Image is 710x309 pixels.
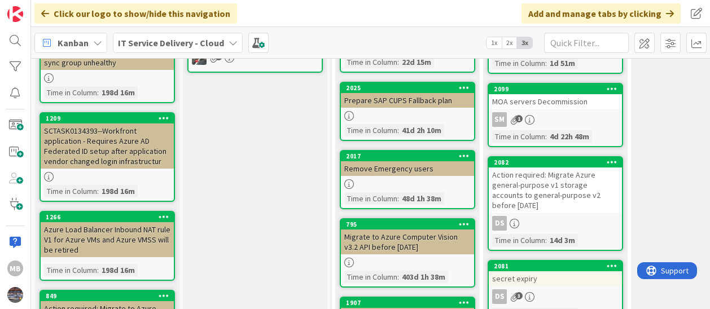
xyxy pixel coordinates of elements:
span: : [97,86,99,99]
div: 1907 [346,299,474,307]
div: Remove Emergency users [341,161,474,176]
div: Time in Column [44,264,97,276]
span: Support [24,2,51,15]
div: DS [492,289,507,304]
div: 2082 [489,157,622,167]
div: SM [489,112,622,127]
div: MOA servers Decommission [489,94,622,109]
span: 2x [502,37,517,48]
span: : [397,192,399,205]
img: avatar [7,287,23,303]
span: Kanban [58,36,89,50]
span: : [97,185,99,197]
b: IT Service Delivery - Cloud [118,37,224,48]
div: 1d 51m [547,57,578,69]
div: Add and manage tabs by clicking [521,3,681,24]
div: Time in Column [344,124,397,136]
div: Migrate to Azure Computer Vision v3.2 API before [DATE] [341,229,474,254]
div: 849 [41,291,174,301]
div: Time in Column [492,130,545,143]
div: Action required: Migrate Azure general-purpose v1 storage accounts to general-purpose v2 before [... [489,167,622,213]
div: Time in Column [492,57,545,69]
div: 1266 [46,213,174,221]
div: 1266 [41,212,174,222]
div: 1209 [46,114,174,122]
div: Time in Column [44,86,97,99]
span: 3x [517,37,532,48]
div: 198d 16m [99,86,138,99]
span: : [545,57,547,69]
div: 1266Azure Load Balancer Inbound NAT rule V1 for Azure VMs and Azure VMSS will be retired [41,212,174,257]
div: 2082 [494,158,622,166]
div: 198d 16m [99,185,138,197]
div: Time in Column [344,192,397,205]
span: : [545,234,547,246]
div: Time in Column [344,56,397,68]
div: Click our logo to show/hide this navigation [34,3,237,24]
div: MB [7,261,23,276]
span: : [397,271,399,283]
div: 2099MOA servers Decommission [489,84,622,109]
input: Quick Filter... [544,33,629,53]
div: 2081 [494,262,622,270]
div: 1209 [41,113,174,123]
div: sync group unhealthy [41,55,174,70]
span: : [397,56,399,68]
div: 198d 16m [99,264,138,276]
div: 2025 [346,84,474,92]
div: 2099 [489,84,622,94]
div: 41d 2h 10m [399,124,444,136]
span: : [97,264,99,276]
div: 403d 1h 38m [399,271,448,283]
div: 2099 [494,85,622,93]
div: Prepare SAP CUPS Fallback plan [341,93,474,108]
div: 795 [341,219,474,229]
div: 2025Prepare SAP CUPS Fallback plan [341,83,474,108]
div: 1907 [341,298,474,308]
div: 795Migrate to Azure Computer Vision v3.2 API before [DATE] [341,219,474,254]
div: 1209SCTASK0134393--Workfront application - Requires Azure AD Federated ID setup after application... [41,113,174,169]
div: 2017Remove Emergency users [341,151,474,176]
div: 2082Action required: Migrate Azure general-purpose v1 storage accounts to general-purpose v2 befo... [489,157,622,213]
span: : [397,124,399,136]
div: 795 [346,220,474,228]
div: DS [489,289,622,304]
span: : [545,130,547,143]
span: 1x [487,37,502,48]
div: Time in Column [492,234,545,246]
div: 2017 [341,151,474,161]
div: 48d 1h 38m [399,192,444,205]
span: 1 [515,115,523,122]
div: SM [492,112,507,127]
div: 2081secret expiry [489,261,622,286]
div: Time in Column [44,185,97,197]
div: DS [489,216,622,231]
span: 3 [515,292,523,299]
div: 2025 [341,83,474,93]
div: DS [492,216,507,231]
div: SCTASK0134393--Workfront application - Requires Azure AD Federated ID setup after application ven... [41,123,174,169]
div: 2081 [489,261,622,271]
img: Visit kanbanzone.com [7,6,23,22]
div: Time in Column [344,271,397,283]
div: 22d 15m [399,56,434,68]
div: 4d 22h 48m [547,130,592,143]
div: 849 [46,292,174,300]
div: 2017 [346,152,474,160]
div: secret expiry [489,271,622,286]
div: Azure Load Balancer Inbound NAT rule V1 for Azure VMs and Azure VMSS will be retired [41,222,174,257]
div: 14d 3m [547,234,578,246]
